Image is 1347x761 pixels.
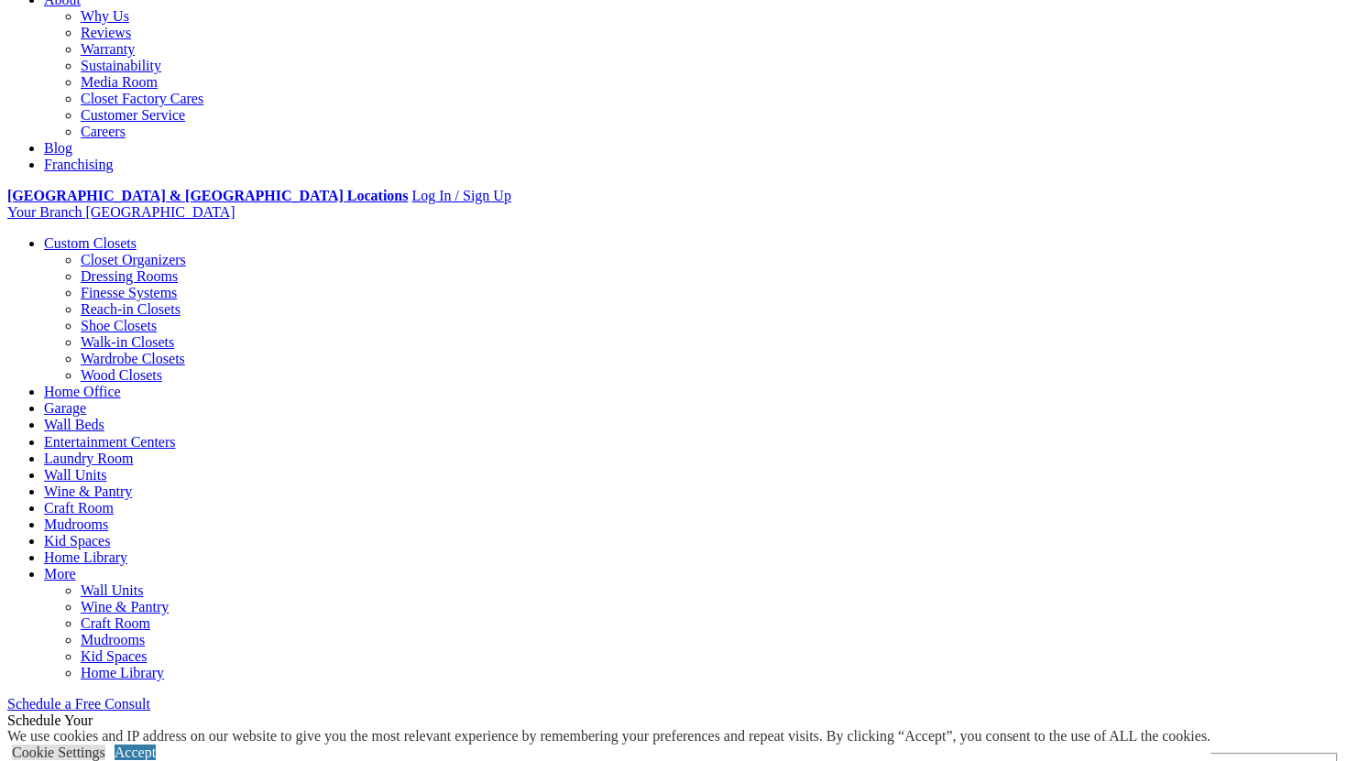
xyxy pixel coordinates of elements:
[81,615,150,631] a: Craft Room
[7,204,235,220] a: Your Branch [GEOGRAPHIC_DATA]
[81,367,162,383] a: Wood Closets
[81,599,169,614] a: Wine & Pantry
[81,351,185,366] a: Wardrobe Closets
[81,252,186,267] a: Closet Organizers
[44,400,86,416] a: Garage
[44,434,176,450] a: Entertainment Centers
[12,745,105,760] a: Cookie Settings
[81,74,158,90] a: Media Room
[81,301,181,317] a: Reach-in Closets
[81,58,161,73] a: Sustainability
[115,745,156,760] a: Accept
[44,157,114,172] a: Franchising
[81,8,129,24] a: Why Us
[85,204,235,220] span: [GEOGRAPHIC_DATA]
[7,728,1210,745] div: We use cookies and IP address on our website to give you the most relevant experience by remember...
[44,467,106,483] a: Wall Units
[81,285,177,300] a: Finesse Systems
[81,582,143,598] a: Wall Units
[81,632,145,647] a: Mudrooms
[7,188,408,203] a: [GEOGRAPHIC_DATA] & [GEOGRAPHIC_DATA] Locations
[44,533,110,549] a: Kid Spaces
[81,124,126,139] a: Careers
[81,91,203,106] a: Closet Factory Cares
[44,417,104,432] a: Wall Beds
[44,235,137,251] a: Custom Closets
[44,140,72,156] a: Blog
[44,516,108,532] a: Mudrooms
[81,25,131,40] a: Reviews
[44,384,121,399] a: Home Office
[44,451,133,466] a: Laundry Room
[81,268,178,284] a: Dressing Rooms
[81,107,185,123] a: Customer Service
[7,712,159,745] span: Schedule Your
[81,665,164,680] a: Home Library
[81,334,174,350] a: Walk-in Closets
[81,41,135,57] a: Warranty
[7,204,82,220] span: Your Branch
[44,566,76,582] a: More menu text will display only on big screen
[44,500,114,516] a: Craft Room
[44,549,127,565] a: Home Library
[411,188,510,203] a: Log In / Sign Up
[81,318,157,333] a: Shoe Closets
[7,696,150,712] a: Schedule a Free Consult (opens a dropdown menu)
[81,648,147,664] a: Kid Spaces
[44,484,132,499] a: Wine & Pantry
